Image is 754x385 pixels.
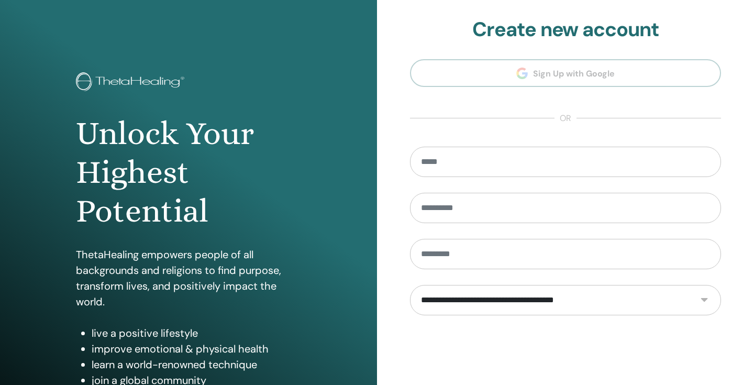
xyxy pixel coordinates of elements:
iframe: reCAPTCHA [486,331,645,372]
h1: Unlock Your Highest Potential [76,114,301,231]
li: live a positive lifestyle [92,325,301,341]
p: ThetaHealing empowers people of all backgrounds and religions to find purpose, transform lives, a... [76,247,301,310]
span: or [555,112,576,125]
li: improve emotional & physical health [92,341,301,357]
li: learn a world-renowned technique [92,357,301,372]
h2: Create new account [410,18,721,42]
